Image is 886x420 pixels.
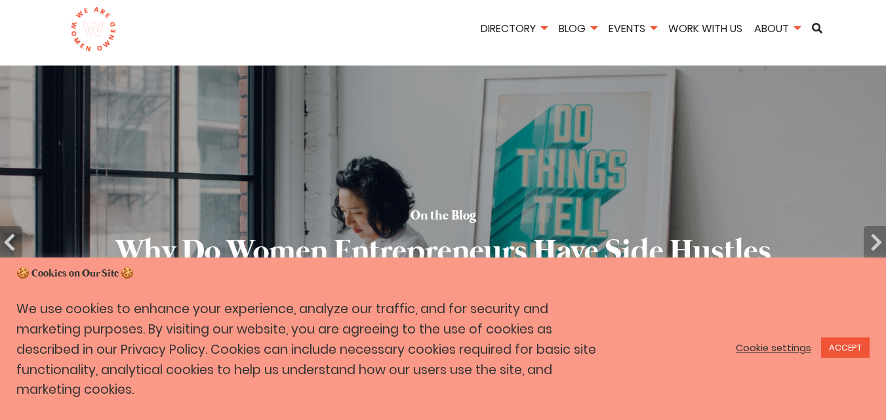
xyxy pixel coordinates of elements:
[736,342,811,354] a: Cookie settings
[821,337,870,358] a: ACCEPT
[411,207,476,225] h5: On the Blog
[115,231,771,275] h2: Why Do Women Entrepreneurs Have Side Hustles
[16,299,614,400] p: We use cookies to enhance your experience, analyze our traffic, and for security and marketing pu...
[16,267,870,281] h5: 🍪 Cookies on Our Site 🍪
